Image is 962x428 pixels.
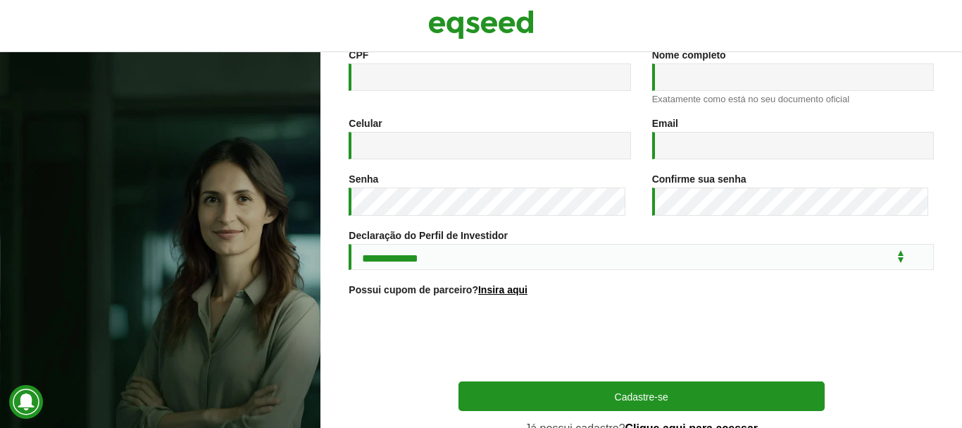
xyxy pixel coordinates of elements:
button: Cadastre-se [458,381,825,411]
label: CPF [349,50,368,60]
label: Declaração do Perfil de Investidor [349,231,508,240]
img: EqSeed Logo [428,7,534,42]
label: Email [652,118,678,128]
iframe: reCAPTCHA [535,312,749,367]
div: Exatamente como está no seu documento oficial [652,94,934,104]
label: Confirme sua senha [652,174,747,184]
label: Possui cupom de parceiro? [349,285,527,295]
label: Senha [349,174,378,184]
label: Nome completo [652,50,726,60]
a: Insira aqui [478,285,527,295]
label: Celular [349,118,382,128]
